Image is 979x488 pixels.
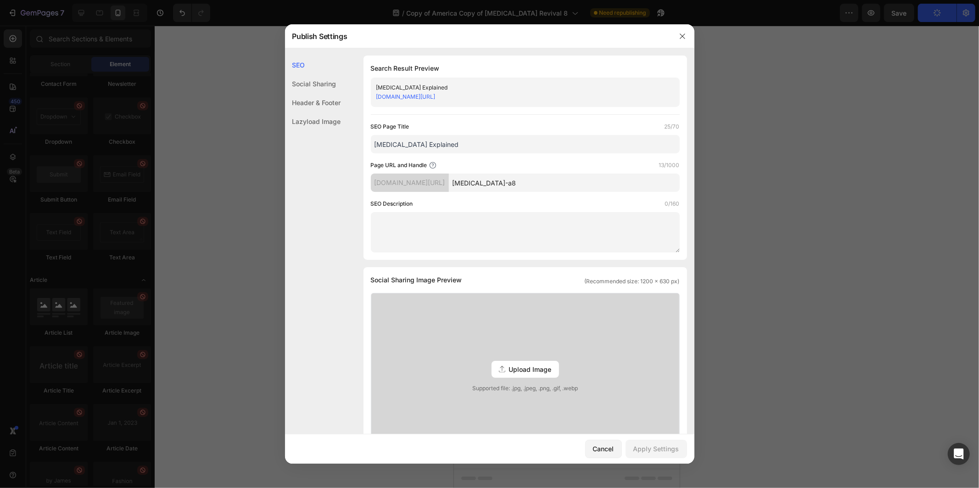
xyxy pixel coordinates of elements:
span: Can I take this continuously over time? [32,213,173,223]
div: Apply Settings [633,444,679,454]
a: Rich Text Editor. Editing area: main [16,117,210,141]
label: 0/160 [665,199,680,208]
div: Choose templates [85,302,141,311]
input: Handle [449,174,680,192]
span: inspired by CRO experts [81,313,144,321]
label: SEO Page Title [371,122,409,131]
button: Cancel [585,440,622,458]
div: Social Sharing [285,74,341,93]
span: Upload Image [509,365,552,374]
span: then drag & drop elements [78,376,146,384]
label: 25/70 [665,122,680,131]
div: Lazyload Image [285,112,341,131]
label: Page URL and Handle [371,161,427,170]
button: Apply Settings [626,440,687,458]
div: Add blank section [85,364,141,374]
div: Publish Settings [285,24,671,48]
div: [DOMAIN_NAME][URL] [371,174,449,192]
span: (Recommended size: 1200 x 630 px) [585,277,680,286]
label: 13/1000 [659,161,680,170]
div: Header & Footer [285,93,341,112]
div: Generate layout [89,333,137,342]
span: How do I take the drops? [32,174,121,185]
div: Open Intercom Messenger [948,443,970,465]
div: Cancel [593,444,614,454]
div: Rich Text Editor. Editing area: main [37,124,178,134]
span: Add section [8,281,51,291]
div: SEO [285,56,341,74]
span: Social Sharing Image Preview [371,275,462,286]
h1: Search Result Preview [371,63,680,74]
span: How long will it take to get my order? [32,194,166,204]
a: [DOMAIN_NAME][URL] [376,93,436,100]
p: ✅ 30-Day Money-Back Guarantee [17,147,209,159]
input: Title [371,135,680,153]
span: from URL or image [88,344,137,353]
div: [MEDICAL_DATA] Explained [376,83,659,92]
span: Supported file: .jpg, .jpeg, .png, .gif, .webp [371,384,679,393]
label: SEO Description [371,199,413,208]
p: Click here to be free from mucus [DATE] [37,124,178,134]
